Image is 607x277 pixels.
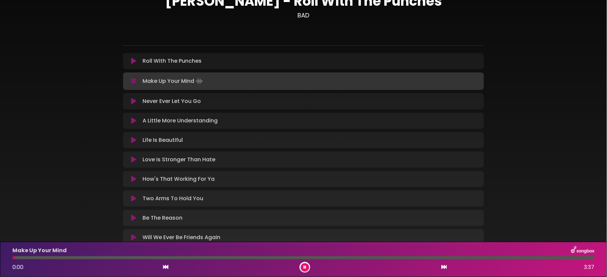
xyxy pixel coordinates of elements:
[143,117,218,125] p: A Little More Understanding
[12,246,67,255] p: Make Up Your Mind
[12,263,23,271] span: 0:00
[143,76,204,86] p: Make Up Your Mind
[143,136,183,144] p: Life Is Beautiful
[143,57,202,65] p: Roll With The Punches
[571,246,595,255] img: songbox-logo-white.png
[143,195,204,203] p: Two Arms To Hold You
[195,76,204,86] img: waveform4.gif
[143,233,221,241] p: Will We Ever Be Friends Again
[143,175,215,183] p: How's That Working For Ya
[143,214,183,222] p: Be The Reason
[143,97,201,105] p: Never Ever Let You Go
[584,263,595,271] span: 3:37
[123,12,484,19] h3: BAD
[143,156,216,164] p: Love Is Stronger Than Hate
